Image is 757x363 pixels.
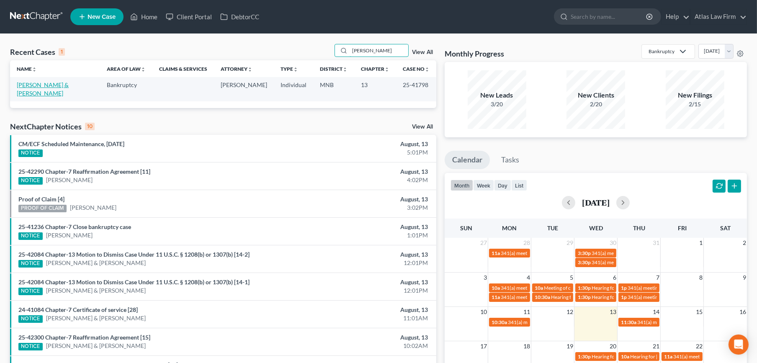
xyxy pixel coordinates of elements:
[59,48,65,56] div: 1
[720,224,731,232] span: Sat
[535,285,543,291] span: 10a
[46,176,93,184] a: [PERSON_NAME]
[297,306,428,314] div: August, 13
[107,66,146,72] a: Area of Lawunfold_more
[652,238,660,248] span: 31
[274,77,313,101] td: Individual
[396,77,436,101] td: 25-41798
[297,231,428,239] div: 1:01PM
[18,251,250,258] a: 25-42084 Chapter-13 Motion to Dismiss Case Under 11 U.S.C. § 1208(b) or 1307(b) [14-2]
[18,140,124,147] a: CM/ECF Scheduled Maintenance, [DATE]
[578,294,591,300] span: 1:30p
[85,123,95,130] div: 10
[551,294,672,300] span: Hearing for [PERSON_NAME][DEMOGRAPHIC_DATA]
[628,294,708,300] span: 341(a) meeting for [PERSON_NAME]
[492,250,500,256] span: 11a
[281,66,298,72] a: Typeunfold_more
[403,66,430,72] a: Case Nounfold_more
[578,353,591,360] span: 1:30p
[297,342,428,350] div: 10:02AM
[621,285,627,291] span: 1p
[483,273,488,283] span: 3
[46,286,146,295] a: [PERSON_NAME] & [PERSON_NAME]
[523,238,531,248] span: 28
[592,259,672,265] span: 341(a) meeting for [PERSON_NAME]
[297,333,428,342] div: August, 13
[350,44,408,57] input: Search by name...
[247,67,252,72] i: unfold_more
[297,148,428,157] div: 5:01PM
[46,314,146,322] a: [PERSON_NAME] & [PERSON_NAME]
[445,49,504,59] h3: Monthly Progress
[18,278,250,286] a: 25-42084 Chapter-13 Motion to Dismiss Case Under 11 U.S.C. § 1208(b) or 1307(b) [14-1]
[10,47,65,57] div: Recent Cases
[18,205,67,212] div: PROOF OF CLAIM
[578,259,591,265] span: 3:30p
[547,224,558,232] span: Tue
[742,273,747,283] span: 9
[293,67,298,72] i: unfold_more
[569,273,574,283] span: 5
[18,196,64,203] a: Proof of Claim [4]
[508,319,589,325] span: 341(a) meeting for [PERSON_NAME]
[10,121,95,131] div: NextChapter Notices
[592,353,657,360] span: Hearing for [PERSON_NAME]
[673,353,754,360] span: 341(a) meeting for [PERSON_NAME]
[18,334,150,341] a: 25-42300 Chapter-7 Reaffirmation Agreement [15]
[621,319,636,325] span: 11:30a
[354,77,396,101] td: 13
[628,285,708,291] span: 341(a) meeting for [PERSON_NAME]
[70,203,116,212] a: [PERSON_NAME]
[501,250,626,256] span: 341(a) meeting for [PERSON_NAME] & [PERSON_NAME]
[17,81,69,97] a: [PERSON_NAME] & [PERSON_NAME]
[100,77,152,101] td: Bankruptcy
[592,250,672,256] span: 341(a) meeting for [PERSON_NAME]
[494,180,511,191] button: day
[566,238,574,248] span: 29
[544,285,680,291] span: Meeting of creditors for [PERSON_NAME] & [PERSON_NAME]
[578,285,591,291] span: 1:30p
[664,353,672,360] span: 11a
[612,273,617,283] span: 6
[18,232,43,240] div: NOTICE
[18,177,43,185] div: NOTICE
[571,9,647,24] input: Search by name...
[492,294,500,300] span: 11a
[501,285,582,291] span: 341(a) meeting for [PERSON_NAME]
[297,140,428,148] div: August, 13
[742,238,747,248] span: 2
[592,285,701,291] span: Hearing for [PERSON_NAME] & [PERSON_NAME]
[609,238,617,248] span: 30
[479,238,488,248] span: 27
[630,353,695,360] span: Hearing for [PERSON_NAME]
[451,180,473,191] button: month
[566,341,574,351] span: 19
[662,9,690,24] a: Help
[666,100,724,108] div: 2/15
[566,90,625,100] div: New Clients
[297,203,428,212] div: 3:02PM
[297,250,428,259] div: August, 13
[445,151,490,169] a: Calendar
[690,9,747,24] a: Atlas Law Firm
[566,307,574,317] span: 12
[523,341,531,351] span: 18
[32,67,37,72] i: unfold_more
[216,9,263,24] a: DebtorCC
[468,100,526,108] div: 3/20
[535,294,550,300] span: 10:30a
[297,195,428,203] div: August, 13
[46,231,93,239] a: [PERSON_NAME]
[582,198,610,207] h2: [DATE]
[18,260,43,268] div: NOTICE
[649,48,675,55] div: Bankruptcy
[729,335,749,355] div: Open Intercom Messenger
[126,9,162,24] a: Home
[589,224,603,232] span: Wed
[652,341,660,351] span: 21
[479,307,488,317] span: 10
[162,9,216,24] a: Client Portal
[501,294,626,300] span: 341(a) meeting for [PERSON_NAME] & [PERSON_NAME]
[621,353,629,360] span: 10a
[479,341,488,351] span: 17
